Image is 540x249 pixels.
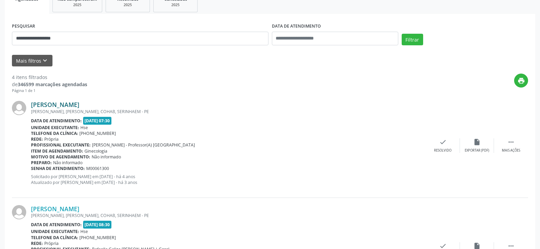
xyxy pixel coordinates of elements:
i: keyboard_arrow_down [41,57,49,64]
div: 2025 [158,2,192,7]
span: M00061300 [86,166,109,171]
div: 2025 [58,2,97,7]
div: Página 1 de 1 [12,88,87,94]
b: Senha de atendimento: [31,166,85,171]
b: Item de agendamento: [31,148,83,154]
div: Mais ações [502,148,520,153]
b: Unidade executante: [31,125,79,130]
button: print [514,74,528,88]
div: Resolvido [434,148,451,153]
div: Exportar (PDF) [465,148,489,153]
label: DATA DE ATENDIMENTO [272,21,321,32]
span: Hse [80,229,88,234]
span: Não informado [92,154,121,160]
img: img [12,101,26,115]
i:  [507,138,515,146]
span: [DATE] 08:30 [83,221,112,229]
div: 4 itens filtrados [12,74,87,81]
div: [PERSON_NAME], [PERSON_NAME], COHAB, SERINHAEM - PE [31,109,426,114]
span: [PHONE_NUMBER] [79,130,116,136]
span: Própria [44,136,59,142]
button: Filtrar [402,34,423,45]
a: [PERSON_NAME] [31,205,79,213]
span: Ginecologia [84,148,107,154]
span: Não informado [53,160,82,166]
b: Motivo de agendamento: [31,154,90,160]
div: de [12,81,87,88]
p: Solicitado por [PERSON_NAME] em [DATE] - há 4 anos Atualizado por [PERSON_NAME] em [DATE] - há 3 ... [31,174,426,185]
b: Preparo: [31,160,52,166]
div: 2025 [111,2,145,7]
div: [PERSON_NAME], [PERSON_NAME], COHAB, SERINHAEM - PE [31,213,426,218]
span: [PERSON_NAME] - Professor(A) [GEOGRAPHIC_DATA] [92,142,195,148]
img: img [12,205,26,219]
b: Data de atendimento: [31,222,82,228]
b: Rede: [31,136,43,142]
b: Profissional executante: [31,142,91,148]
i: insert_drive_file [473,138,481,146]
b: Unidade executante: [31,229,79,234]
a: [PERSON_NAME] [31,101,79,108]
span: [DATE] 07:30 [83,117,112,125]
strong: 346599 marcações agendadas [18,81,87,88]
span: Hse [80,125,88,130]
b: Telefone da clínica: [31,235,78,240]
i: print [518,77,525,84]
b: Telefone da clínica: [31,130,78,136]
span: [PHONE_NUMBER] [79,235,116,240]
b: Data de atendimento: [31,118,82,124]
b: Rede: [31,240,43,246]
button: Mais filtroskeyboard_arrow_down [12,55,52,67]
i: check [439,138,447,146]
label: PESQUISAR [12,21,35,32]
span: Própria [44,240,59,246]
